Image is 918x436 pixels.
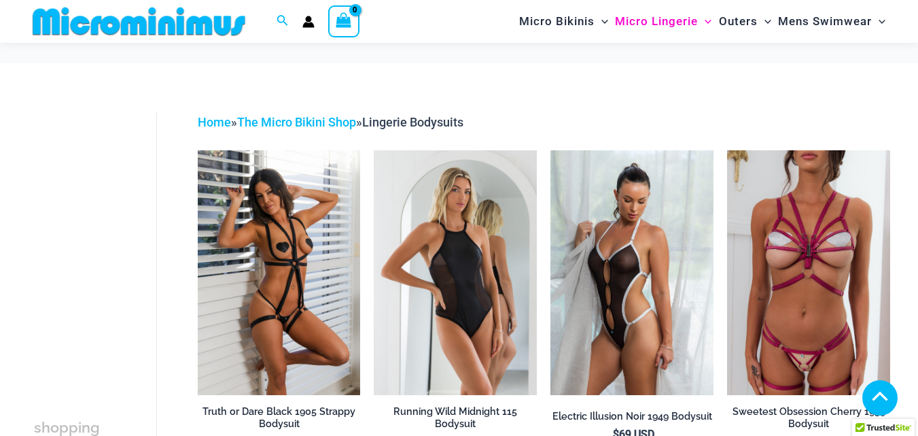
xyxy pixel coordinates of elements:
a: Micro BikinisMenu ToggleMenu Toggle [516,4,612,39]
a: Account icon link [302,16,315,28]
span: » » [198,115,463,129]
a: OutersMenu ToggleMenu Toggle [716,4,775,39]
a: Running Wild Midnight 115 Bodysuit 02Running Wild Midnight 115 Bodysuit 12Running Wild Midnight 1... [374,150,537,395]
a: Electric Illusion Noir 1949 Bodysuit [550,410,713,428]
a: Search icon link [277,13,289,30]
span: Menu Toggle [758,4,771,39]
a: Running Wild Midnight 115 Bodysuit [374,405,537,436]
h2: Truth or Dare Black 1905 Strappy Bodysuit [198,405,361,431]
a: View Shopping Cart, empty [328,5,359,37]
h2: Running Wild Midnight 115 Bodysuit [374,405,537,431]
a: Micro LingerieMenu ToggleMenu Toggle [612,4,715,39]
a: Electric Illusion Noir 1949 Bodysuit 03Electric Illusion Noir 1949 Bodysuit 04Electric Illusion N... [550,150,713,395]
span: Lingerie Bodysuits [362,115,463,129]
a: The Micro Bikini Shop [237,115,356,129]
img: Running Wild Midnight 115 Bodysuit 02 [374,150,537,395]
h2: Sweetest Obsession Cherry 1939 Bodysuit [727,405,890,431]
span: shopping [34,419,100,436]
h2: Electric Illusion Noir 1949 Bodysuit [550,410,713,423]
span: Mens Swimwear [778,4,872,39]
span: Menu Toggle [595,4,608,39]
img: Sweetest Obsession Cherry 1129 Bra 6119 Bottom 1939 Bodysuit 09 [727,150,890,395]
a: Mens SwimwearMenu ToggleMenu Toggle [775,4,889,39]
a: Home [198,115,231,129]
a: Sweetest Obsession Cherry 1939 Bodysuit [727,405,890,436]
span: Micro Bikinis [519,4,595,39]
img: MM SHOP LOGO FLAT [27,6,251,37]
a: Truth or Dare Black 1905 Strappy Bodysuit [198,405,361,436]
a: Truth or Dare Black 1905 Bodysuit 611 Micro 07Truth or Dare Black 1905 Bodysuit 611 Micro 05Truth... [198,150,361,395]
a: Sweetest Obsession Cherry 1129 Bra 6119 Bottom 1939 Bodysuit 09Sweetest Obsession Cherry 1129 Bra... [727,150,890,395]
iframe: TrustedSite Certified [34,101,156,373]
span: Micro Lingerie [615,4,698,39]
img: Truth or Dare Black 1905 Bodysuit 611 Micro 07 [198,150,361,395]
nav: Site Navigation [514,2,891,41]
span: Menu Toggle [698,4,711,39]
img: Electric Illusion Noir 1949 Bodysuit 03 [550,150,713,395]
span: Menu Toggle [872,4,885,39]
span: Outers [719,4,758,39]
